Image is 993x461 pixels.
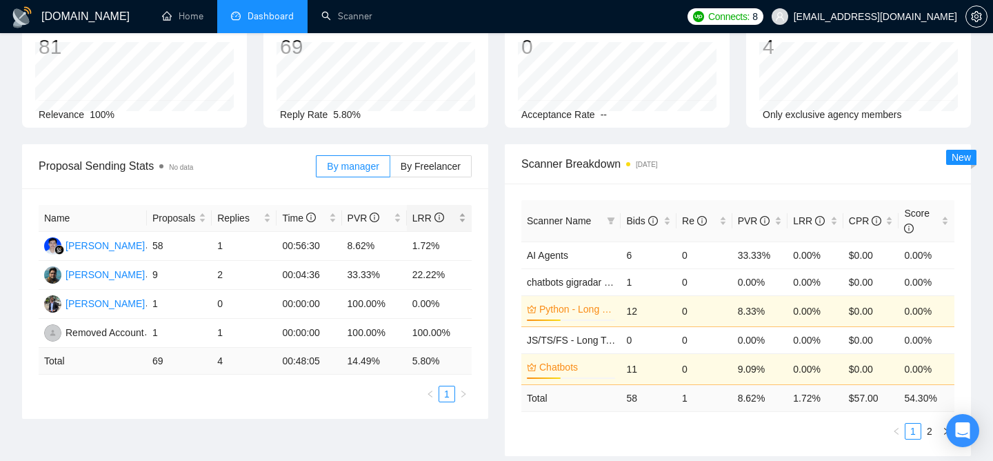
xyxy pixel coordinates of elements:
[407,290,472,319] td: 0.00%
[621,384,676,411] td: 58
[39,109,84,120] span: Relevance
[843,353,899,384] td: $0.00
[439,386,454,402] a: 1
[539,302,612,317] a: Python - Long term
[892,427,901,435] span: left
[763,109,902,120] span: Only exclusive agency members
[899,268,954,295] td: 0.00%
[54,245,64,255] img: gigradar-bm.png
[815,216,825,226] span: info-circle
[697,216,707,226] span: info-circle
[738,215,770,226] span: PVR
[422,386,439,402] li: Previous Page
[44,237,61,255] img: NM
[342,290,407,319] td: 100.00%
[788,353,843,384] td: 0.00%
[621,326,676,353] td: 0
[527,335,642,346] span: JS/TS/FS - Long Term - AT
[212,261,277,290] td: 2
[44,268,145,279] a: HH[PERSON_NAME]
[676,268,732,295] td: 0
[793,215,825,226] span: LRR
[843,268,899,295] td: $0.00
[217,210,261,226] span: Replies
[527,215,591,226] span: Scanner Name
[899,242,954,268] td: 0.00%
[966,11,987,22] span: setting
[212,232,277,261] td: 1
[521,384,621,411] td: Total
[527,250,568,261] span: AI Agents
[147,348,212,375] td: 69
[708,9,750,24] span: Connects:
[676,295,732,326] td: 0
[280,34,362,60] div: 69
[66,325,144,340] div: Removed Account
[39,348,147,375] td: Total
[843,242,899,268] td: $0.00
[899,353,954,384] td: 0.00%
[942,427,950,435] span: right
[147,261,212,290] td: 9
[682,215,707,226] span: Re
[147,232,212,261] td: 58
[763,34,855,60] div: 4
[327,161,379,172] span: By manager
[44,295,61,313] img: KA
[752,9,758,24] span: 8
[788,326,843,353] td: 0.00%
[407,348,472,375] td: 5.80 %
[434,213,444,222] span: info-circle
[843,384,899,411] td: $ 57.00
[621,268,676,295] td: 1
[11,6,33,28] img: logo
[401,161,461,172] span: By Freelancer
[412,213,444,224] span: LRR
[676,326,732,353] td: 0
[604,210,618,231] span: filter
[455,386,472,402] button: right
[212,319,277,348] td: 1
[277,261,341,290] td: 00:04:36
[527,362,536,372] span: crown
[426,390,434,398] span: left
[732,242,788,268] td: 33.33%
[321,10,372,22] a: searchScanner
[676,353,732,384] td: 0
[521,34,604,60] div: 0
[147,205,212,232] th: Proposals
[938,423,954,440] button: right
[732,295,788,326] td: 8.33%
[44,266,61,284] img: HH
[277,319,341,348] td: 00:00:00
[788,295,843,326] td: 0.00%
[455,386,472,402] li: Next Page
[732,326,788,353] td: 0.00%
[904,224,914,233] span: info-circle
[621,295,676,326] td: 12
[44,239,145,251] a: NM[PERSON_NAME]
[422,386,439,402] button: left
[905,423,921,440] li: 1
[162,10,203,22] a: homeHome
[66,267,145,282] div: [PERSON_NAME]
[459,390,468,398] span: right
[44,297,145,308] a: KA[PERSON_NAME]
[342,261,407,290] td: 33.33%
[952,152,971,163] span: New
[676,384,732,411] td: 1
[439,386,455,402] li: 1
[965,11,987,22] a: setting
[147,290,212,319] td: 1
[905,424,921,439] a: 1
[277,232,341,261] td: 00:56:30
[212,290,277,319] td: 0
[342,232,407,261] td: 8.62%
[39,34,151,60] div: 81
[732,353,788,384] td: 9.09%
[849,215,881,226] span: CPR
[44,324,61,342] img: RA
[152,210,196,226] span: Proposals
[899,384,954,411] td: 54.30 %
[788,242,843,268] td: 0.00%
